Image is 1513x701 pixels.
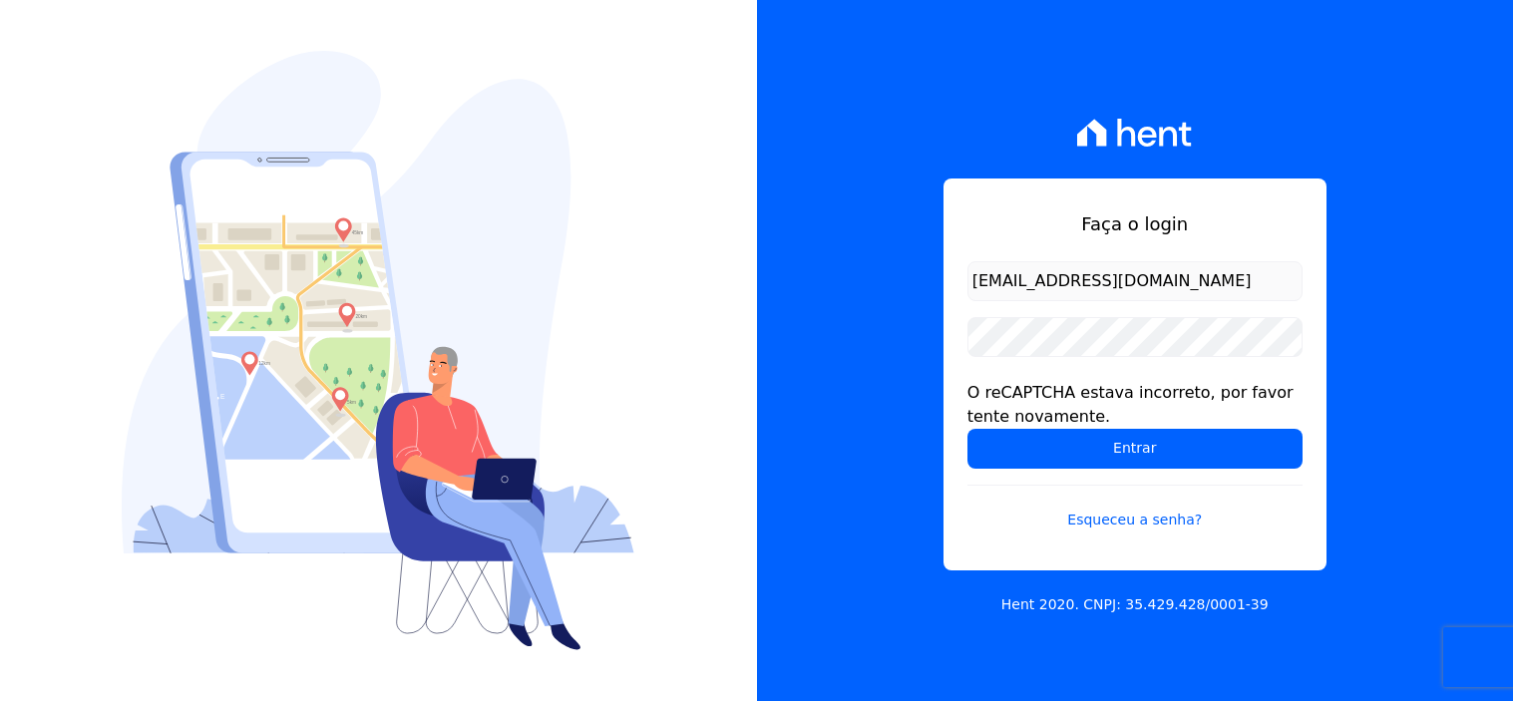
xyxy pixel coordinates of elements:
[122,51,634,650] img: Login
[967,210,1303,237] h1: Faça o login
[967,381,1303,429] div: O reCAPTCHA estava incorreto, por favor tente novamente.
[967,261,1303,301] input: Email
[1001,594,1269,615] p: Hent 2020. CNPJ: 35.429.428/0001-39
[967,429,1303,469] input: Entrar
[967,485,1303,530] a: Esqueceu a senha?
